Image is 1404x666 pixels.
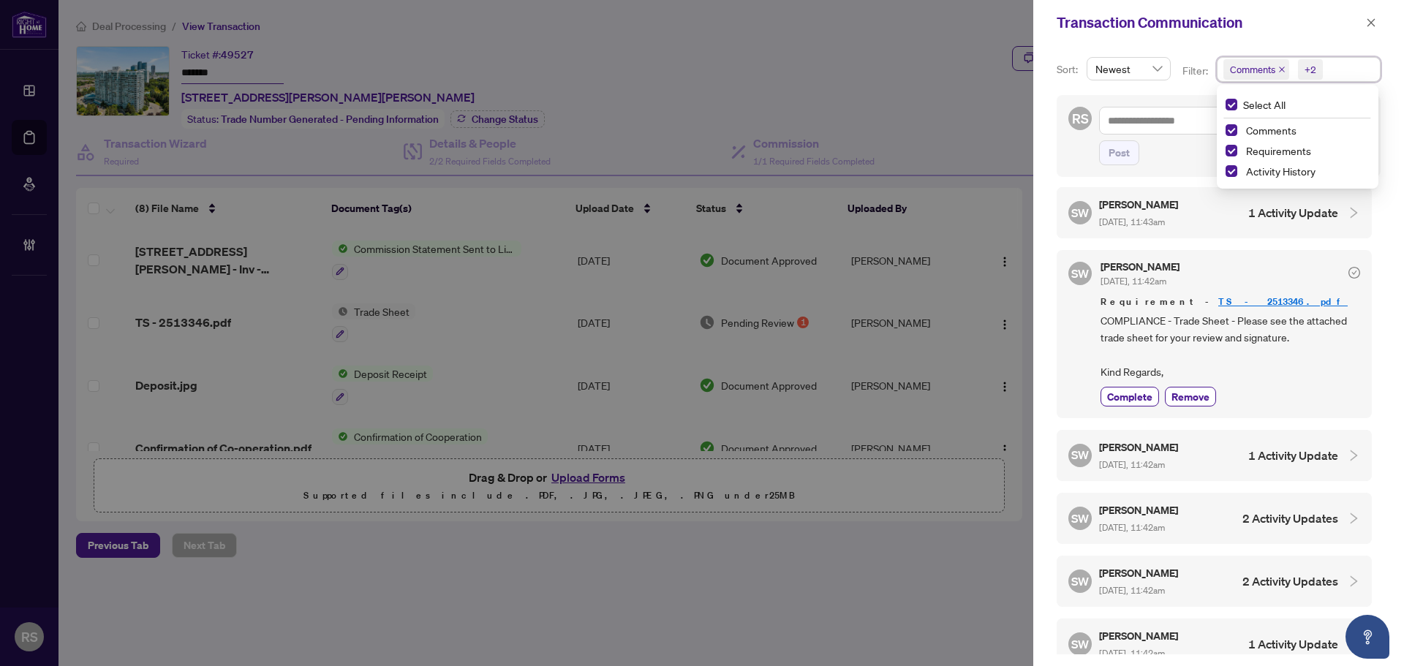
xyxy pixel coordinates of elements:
[1095,58,1162,80] span: Newest
[1237,97,1291,113] span: Select All
[1230,62,1275,77] span: Comments
[1242,572,1338,590] h4: 2 Activity Updates
[1099,627,1180,644] h5: [PERSON_NAME]
[1305,62,1316,77] div: +2
[1099,648,1165,659] span: [DATE], 11:42am
[1218,295,1348,308] a: TS - 2513346.pdf
[1366,18,1376,28] span: close
[1071,264,1090,282] span: SW
[1099,439,1180,455] h5: [PERSON_NAME]
[1101,295,1360,309] span: Requirement -
[1099,564,1180,581] h5: [PERSON_NAME]
[1348,267,1360,279] span: check-circle
[1101,276,1166,287] span: [DATE], 11:42am
[1223,59,1289,80] span: Comments
[1248,447,1338,464] h4: 1 Activity Update
[1347,449,1360,462] span: collapsed
[1107,389,1152,404] span: Complete
[1240,162,1370,180] span: Activity History
[1101,387,1159,406] button: Complete
[1347,512,1360,525] span: collapsed
[1071,203,1090,222] span: SW
[1099,585,1165,596] span: [DATE], 11:42am
[1248,204,1338,222] h4: 1 Activity Update
[1171,389,1209,404] span: Remove
[1071,635,1090,653] span: SW
[1182,63,1210,79] p: Filter:
[1099,502,1180,518] h5: [PERSON_NAME]
[1347,206,1360,219] span: collapsed
[1165,387,1216,406] button: Remove
[1345,615,1389,659] button: Open asap
[1226,165,1237,177] span: Select Activity History
[1057,12,1362,34] div: Transaction Communication
[1246,164,1316,178] span: Activity History
[1071,572,1090,590] span: SW
[1057,61,1081,77] p: Sort:
[1226,145,1237,156] span: Select Requirements
[1248,635,1338,653] h4: 1 Activity Update
[1057,493,1372,544] div: SW[PERSON_NAME] [DATE], 11:42am2 Activity Updates
[1099,196,1180,213] h5: [PERSON_NAME]
[1242,510,1338,527] h4: 2 Activity Updates
[1057,556,1372,607] div: SW[PERSON_NAME] [DATE], 11:42am2 Activity Updates
[1246,144,1311,157] span: Requirements
[1246,124,1297,137] span: Comments
[1101,262,1180,272] h5: [PERSON_NAME]
[1057,187,1372,238] div: SW[PERSON_NAME] [DATE], 11:43am1 Activity Update
[1278,66,1286,73] span: close
[1072,108,1089,129] span: RS
[1240,121,1370,139] span: Comments
[1071,446,1090,464] span: SW
[1071,509,1090,527] span: SW
[1099,459,1165,470] span: [DATE], 11:42am
[1099,140,1139,165] button: Post
[1099,216,1165,227] span: [DATE], 11:43am
[1347,575,1360,588] span: collapsed
[1099,522,1165,533] span: [DATE], 11:42am
[1226,124,1237,136] span: Select Comments
[1057,430,1372,481] div: SW[PERSON_NAME] [DATE], 11:42am1 Activity Update
[1240,142,1370,159] span: Requirements
[1101,312,1360,381] span: COMPLIANCE - Trade Sheet - Please see the attached trade sheet for your review and signature. Kin...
